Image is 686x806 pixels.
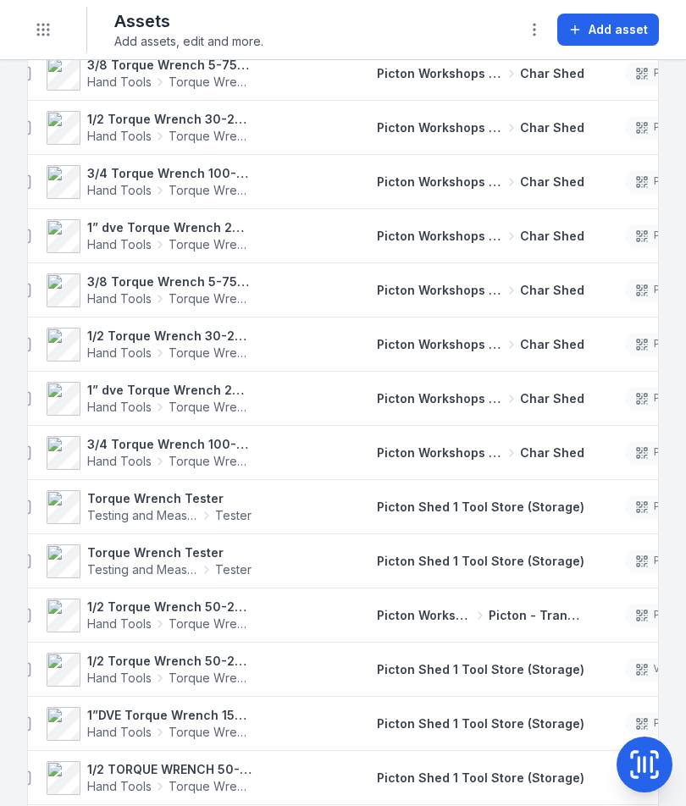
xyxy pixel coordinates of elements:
[520,65,584,82] span: Char Shed
[47,57,252,91] a: 3/8 Torque Wrench 5-75 ft/lbs 4582Hand ToolsTorque Wrench
[87,165,252,182] strong: 3/4 Torque Wrench 100-600 ft/lbs 4576
[377,554,584,568] span: Picton Shed 1 Tool Store (Storage)
[169,778,252,795] span: Torque Wrench
[169,345,252,362] span: Torque Wrench
[87,544,252,561] strong: Torque Wrench Tester
[377,390,503,407] span: Picton Workshops & Bays
[169,74,252,91] span: Torque Wrench
[169,290,252,307] span: Torque Wrench
[520,228,584,245] span: Char Shed
[87,670,152,687] span: Hand Tools
[377,174,503,190] span: Picton Workshops & Bays
[47,328,252,362] a: 1/2 Torque Wrench 30-250 ft/lbs 4577Hand ToolsTorque Wrench
[215,507,252,524] span: Tester
[169,453,252,470] span: Torque Wrench
[47,653,252,687] a: 1/2 Torque Wrench 50-250 ft/lbs 1221500719Hand ToolsTorque Wrench
[377,336,584,353] a: Picton Workshops & BaysChar Shed
[377,662,584,676] span: Picton Shed 1 Tool Store (Storage)
[87,74,152,91] span: Hand Tools
[87,128,152,145] span: Hand Tools
[114,9,263,33] h2: Assets
[377,770,584,787] a: Picton Shed 1 Tool Store (Storage)
[87,616,152,632] span: Hand Tools
[87,182,152,199] span: Hand Tools
[377,661,584,678] a: Picton Shed 1 Tool Store (Storage)
[377,119,503,136] span: Picton Workshops & Bays
[377,282,503,299] span: Picton Workshops & Bays
[169,616,252,632] span: Torque Wrench
[377,174,584,190] a: Picton Workshops & BaysChar Shed
[87,436,252,453] strong: 3/4 Torque Wrench 100-600 ft/lbs 4575
[377,336,503,353] span: Picton Workshops & Bays
[87,399,152,416] span: Hand Tools
[377,444,584,461] a: Picton Workshops & BaysChar Shed
[87,507,198,524] span: Testing and Measurement
[377,500,584,514] span: Picton Shed 1 Tool Store (Storage)
[87,345,152,362] span: Hand Tools
[47,490,252,524] a: Torque Wrench TesterTesting and MeasurementTester
[520,282,584,299] span: Char Shed
[377,444,503,461] span: Picton Workshops & Bays
[87,599,252,616] strong: 1/2 Torque Wrench 50-250 ft/lbs 4445
[589,21,648,38] span: Add asset
[87,382,252,399] strong: 1” dve Torque Wrench 200-1000 ft/lbs 4572
[87,453,152,470] span: Hand Tools
[87,490,252,507] strong: Torque Wrench Tester
[87,111,252,128] strong: 1/2 Torque Wrench 30-250 ft/lbs 4578
[520,174,584,190] span: Char Shed
[377,65,584,82] a: Picton Workshops & BaysChar Shed
[377,119,584,136] a: Picton Workshops & BaysChar Shed
[87,761,252,778] strong: 1/2 TORQUE WRENCH 50-250 ft/lbs 4545
[47,436,252,470] a: 3/4 Torque Wrench 100-600 ft/lbs 4575Hand ToolsTorque Wrench
[377,716,584,731] span: Picton Shed 1 Tool Store (Storage)
[377,770,584,785] span: Picton Shed 1 Tool Store (Storage)
[47,544,252,578] a: Torque Wrench TesterTesting and MeasurementTester
[520,444,584,461] span: Char Shed
[377,715,584,732] a: Picton Shed 1 Tool Store (Storage)
[520,119,584,136] span: Char Shed
[557,14,659,46] button: Add asset
[87,778,152,795] span: Hand Tools
[47,219,252,253] a: 1” dve Torque Wrench 200-1000ft/lbs 4571Hand ToolsTorque Wrench
[520,336,584,353] span: Char Shed
[87,724,152,741] span: Hand Tools
[377,228,584,245] a: Picton Workshops & BaysChar Shed
[47,165,252,199] a: 3/4 Torque Wrench 100-600 ft/lbs 4576Hand ToolsTorque Wrench
[377,228,503,245] span: Picton Workshops & Bays
[87,219,252,236] strong: 1” dve Torque Wrench 200-1000ft/lbs 4571
[47,382,252,416] a: 1” dve Torque Wrench 200-1000 ft/lbs 4572Hand ToolsTorque Wrench
[215,561,252,578] span: Tester
[47,761,252,795] a: 1/2 TORQUE WRENCH 50-250 ft/lbs 4545Hand ToolsTorque Wrench
[87,273,252,290] strong: 3/8 Torque Wrench 5-75 ft/lbd
[489,607,584,624] span: Picton - Transmission Bay
[377,390,584,407] a: Picton Workshops & BaysChar Shed
[169,724,252,741] span: Torque Wrench
[87,653,252,670] strong: 1/2 Torque Wrench 50-250 ft/lbs 1221500719
[87,561,198,578] span: Testing and Measurement
[47,273,252,307] a: 3/8 Torque Wrench 5-75 ft/lbdHand ToolsTorque Wrench
[87,328,252,345] strong: 1/2 Torque Wrench 30-250 ft/lbs 4577
[377,499,584,516] a: Picton Shed 1 Tool Store (Storage)
[377,607,584,624] a: Picton Workshops & BaysPicton - Transmission Bay
[377,282,584,299] a: Picton Workshops & BaysChar Shed
[169,182,252,199] span: Torque Wrench
[47,599,252,632] a: 1/2 Torque Wrench 50-250 ft/lbs 4445Hand ToolsTorque Wrench
[377,553,584,570] a: Picton Shed 1 Tool Store (Storage)
[87,57,252,74] strong: 3/8 Torque Wrench 5-75 ft/lbs 4582
[520,390,584,407] span: Char Shed
[87,236,152,253] span: Hand Tools
[169,236,252,253] span: Torque Wrench
[169,670,252,687] span: Torque Wrench
[87,290,152,307] span: Hand Tools
[169,399,252,416] span: Torque Wrench
[377,65,503,82] span: Picton Workshops & Bays
[114,33,263,50] span: Add assets, edit and more.
[27,14,59,46] button: Toggle navigation
[377,607,473,624] span: Picton Workshops & Bays
[47,707,252,741] a: 1”DVE Torque Wrench 150-600 ft/lbs 382Hand ToolsTorque Wrench
[47,111,252,145] a: 1/2 Torque Wrench 30-250 ft/lbs 4578Hand ToolsTorque Wrench
[169,128,252,145] span: Torque Wrench
[87,707,252,724] strong: 1”DVE Torque Wrench 150-600 ft/lbs 382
